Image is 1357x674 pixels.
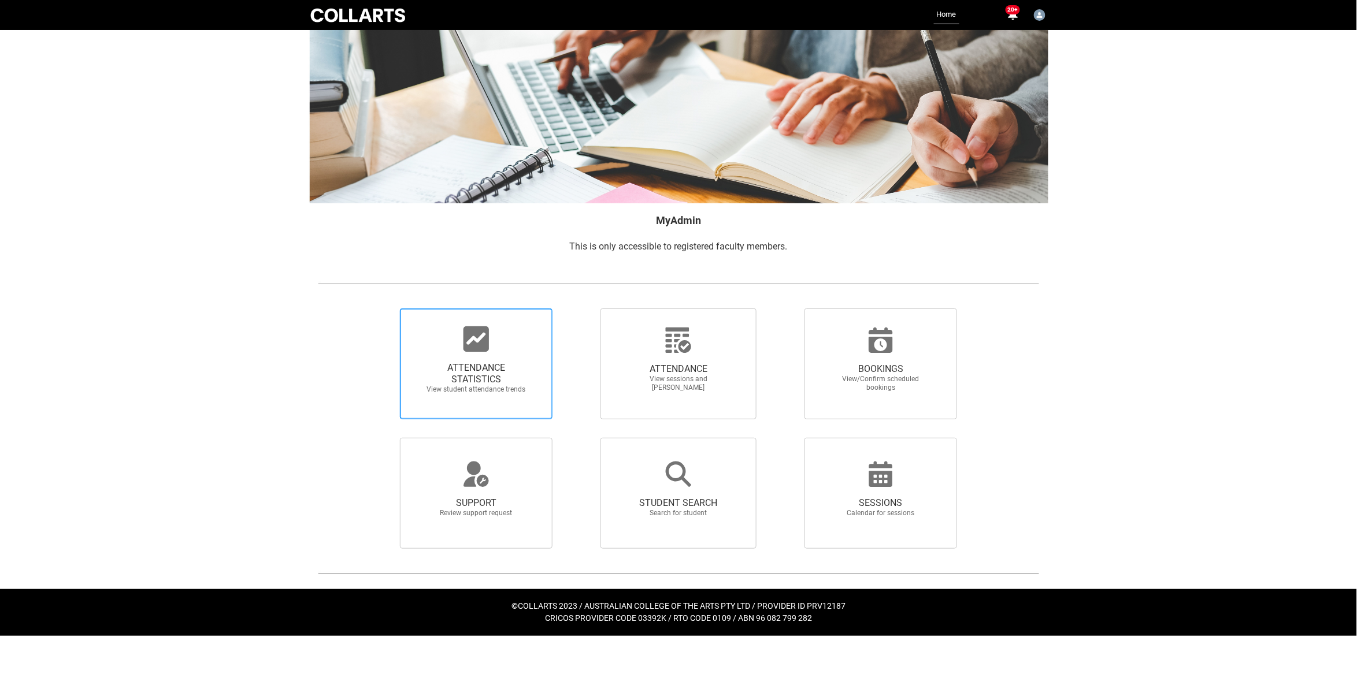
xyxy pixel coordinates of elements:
[425,385,527,394] span: View student attendance trends
[318,213,1039,228] h2: MyAdmin
[1006,8,1019,22] button: 20+
[830,509,932,517] span: Calendar for sessions
[934,6,959,24] a: Home
[830,375,932,392] span: View/Confirm scheduled bookings
[318,567,1039,579] img: REDU_GREY_LINE
[628,497,729,509] span: STUDENT SEARCH
[628,375,729,392] span: View sessions and [PERSON_NAME]
[830,363,932,375] span: BOOKINGS
[425,509,527,517] span: Review support request
[1006,5,1020,14] span: 20+
[425,362,527,385] span: ATTENDANCE STATISTICS
[628,363,729,375] span: ATTENDANCE
[1034,9,1045,21] img: Jennifer.Woods
[425,497,527,509] span: SUPPORT
[1031,5,1048,23] button: User Profile Jennifer.Woods
[628,509,729,517] span: Search for student
[830,497,932,509] span: SESSIONS
[570,241,788,252] span: This is only accessible to registered faculty members.
[318,278,1039,290] img: REDU_GREY_LINE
